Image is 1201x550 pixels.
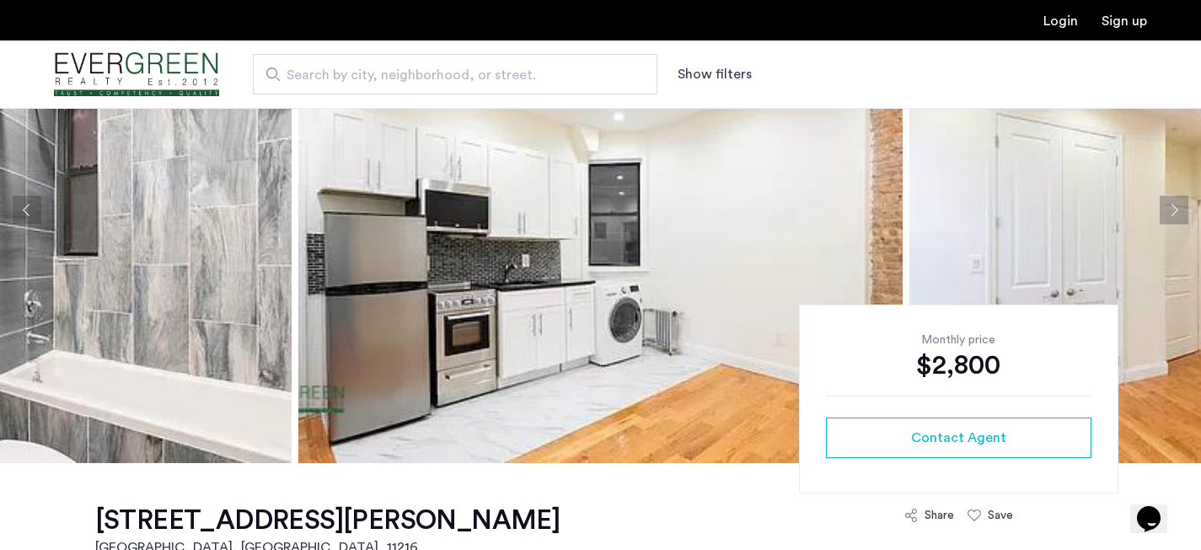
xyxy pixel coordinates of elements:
h1: [STREET_ADDRESS][PERSON_NAME] [95,504,560,537]
a: Login [1043,14,1078,28]
div: Save [988,507,1013,524]
span: Contact Agent [911,428,1006,448]
div: Share [925,507,954,524]
button: button [826,418,1091,458]
span: Search by city, neighborhood, or street. [287,65,610,85]
button: Next apartment [1160,196,1188,224]
button: Show or hide filters [678,64,752,84]
img: logo [54,43,219,106]
div: Monthly price [826,332,1091,348]
iframe: chat widget [1130,483,1184,533]
a: Registration [1102,14,1147,28]
input: Apartment Search [253,54,657,94]
button: Previous apartment [13,196,41,224]
a: Cazamio Logo [54,43,219,106]
div: $2,800 [826,348,1091,382]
